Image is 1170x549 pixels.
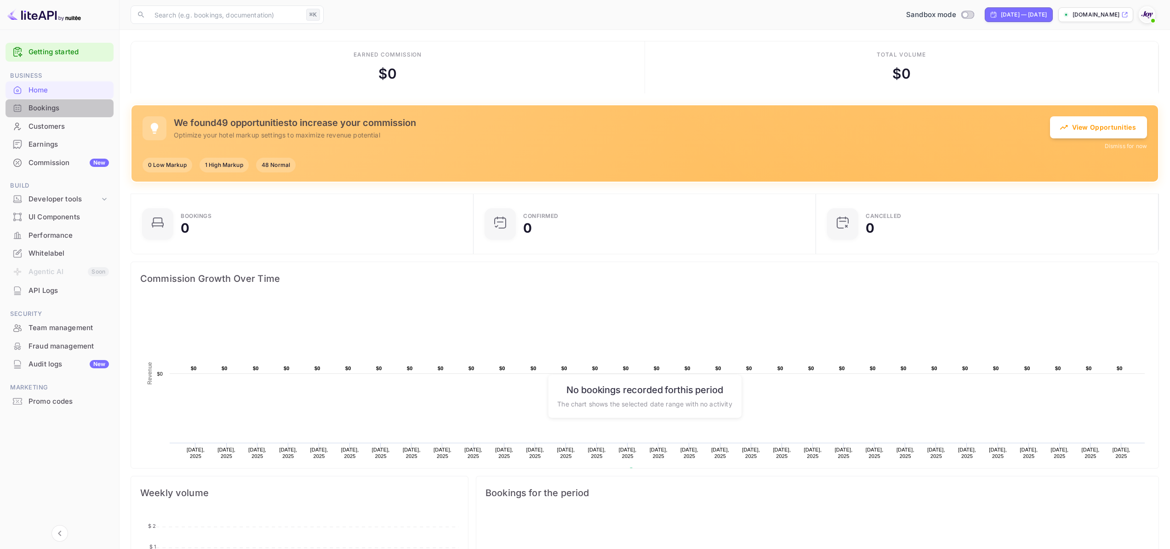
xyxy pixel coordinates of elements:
text: [DATE], 2025 [835,447,853,459]
div: Team management [6,319,114,337]
text: [DATE], 2025 [711,447,729,459]
a: Promo codes [6,393,114,410]
text: $0 [808,366,814,371]
h6: No bookings recorded for this period [557,384,732,395]
div: Audit logsNew [6,355,114,373]
p: Optimize your hotel markup settings to maximize revenue potential [174,130,1050,140]
text: [DATE], 2025 [650,447,668,459]
div: Fraud management [6,337,114,355]
button: Collapse navigation [51,525,68,542]
tspan: $ 2 [148,522,156,529]
div: 0 [523,222,532,234]
p: The chart shows the selected date range with no activity [557,399,732,409]
img: LiteAPI logo [7,7,81,22]
span: 0 Low Markup [143,161,192,169]
text: [DATE], 2025 [989,447,1007,459]
div: CANCELLED [866,213,902,219]
a: Team management [6,319,114,336]
span: 48 Normal [256,161,296,169]
text: $0 [561,366,567,371]
text: [DATE], 2025 [248,447,266,459]
text: [DATE], 2025 [588,447,606,459]
text: [DATE], 2025 [1050,447,1068,459]
text: [DATE], 2025 [464,447,482,459]
div: Developer tools [6,191,114,207]
text: [DATE], 2025 [1113,447,1130,459]
div: Bookings [29,103,109,114]
div: Whitelabel [29,248,109,259]
text: $0 [901,366,907,371]
div: Switch to Production mode [902,10,977,20]
text: $0 [993,366,999,371]
span: Business [6,71,114,81]
p: [DOMAIN_NAME] [1073,11,1119,19]
div: UI Components [29,212,109,223]
a: Home [6,81,114,98]
a: CommissionNew [6,154,114,171]
text: [DATE], 2025 [557,447,575,459]
span: Security [6,309,114,319]
text: [DATE], 2025 [434,447,451,459]
a: Bookings [6,99,114,116]
div: Customers [29,121,109,132]
div: Commission [29,158,109,168]
div: Earnings [29,139,109,150]
span: Bookings for the period [485,486,1149,500]
text: $0 [499,366,505,371]
div: Earnings [6,136,114,154]
div: Performance [29,230,109,241]
text: [DATE], 2025 [187,447,205,459]
div: [DATE] — [DATE] [1001,11,1047,19]
text: $0 [253,366,259,371]
a: Getting started [29,47,109,57]
text: [DATE], 2025 [804,447,822,459]
text: $0 [592,366,598,371]
div: Customers [6,118,114,136]
a: Whitelabel [6,245,114,262]
text: $0 [157,371,163,377]
a: UI Components [6,208,114,225]
text: $0 [376,366,382,371]
a: Fraud management [6,337,114,355]
input: Search (e.g. bookings, documentation) [149,6,302,24]
div: Earned commission [354,51,422,59]
text: $0 [222,366,228,371]
text: [DATE], 2025 [495,447,513,459]
text: [DATE], 2025 [619,447,637,459]
text: $0 [1117,366,1123,371]
text: [DATE], 2025 [526,447,544,459]
div: Getting started [6,43,114,62]
text: [DATE], 2025 [742,447,760,459]
div: Developer tools [29,194,100,205]
text: $0 [314,366,320,371]
text: $0 [1024,366,1030,371]
text: $0 [839,366,845,371]
div: $ 0 [378,63,397,84]
text: $0 [685,366,691,371]
text: $0 [715,366,721,371]
div: Bookings [181,213,211,219]
a: Customers [6,118,114,135]
div: 0 [866,222,874,234]
div: CommissionNew [6,154,114,172]
span: Commission Growth Over Time [140,271,1149,286]
div: Promo codes [6,393,114,411]
div: 0 [181,222,189,234]
text: $0 [1086,366,1092,371]
span: Marketing [6,383,114,393]
div: UI Components [6,208,114,226]
text: [DATE], 2025 [1082,447,1100,459]
text: $0 [654,366,660,371]
text: [DATE], 2025 [896,447,914,459]
img: With Joy [1140,7,1154,22]
text: $0 [531,366,536,371]
div: $ 0 [892,63,911,84]
text: Revenue [637,468,661,474]
a: Performance [6,227,114,244]
div: Home [6,81,114,99]
text: [DATE], 2025 [341,447,359,459]
div: Total volume [877,51,926,59]
div: Home [29,85,109,96]
text: $0 [468,366,474,371]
